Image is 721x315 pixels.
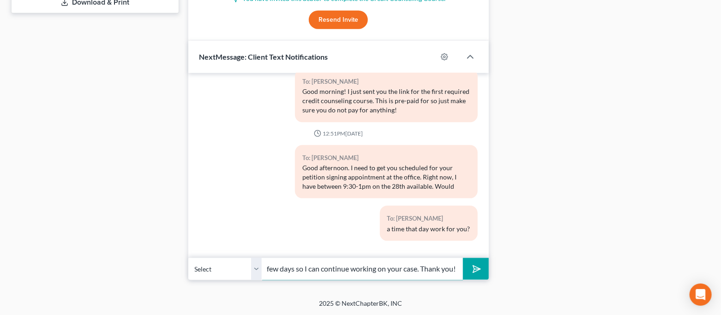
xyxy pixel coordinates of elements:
div: Open Intercom Messenger [690,284,712,306]
div: 12:51PM[DATE] [199,130,478,138]
div: a time that day work for you? [387,224,470,234]
span: NextMessage: Client Text Notifications [199,52,328,61]
input: Say something... [262,258,463,280]
div: To: [PERSON_NAME] [302,153,470,163]
div: Good afternoon. I need to get you scheduled for your petition signing appointment at the office. ... [302,163,470,191]
button: Resend Invite [309,11,368,29]
div: Good morning! I just sent you the link for the first required credit counseling course. This is p... [302,87,470,115]
div: To: [PERSON_NAME] [302,77,470,87]
div: To: [PERSON_NAME] [387,213,470,224]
